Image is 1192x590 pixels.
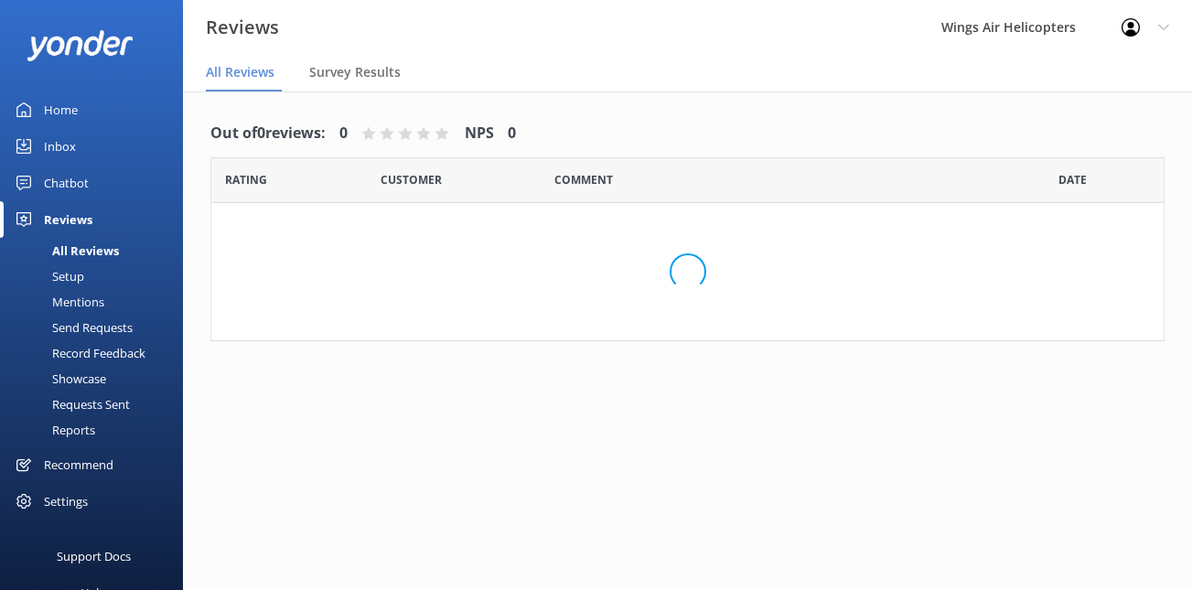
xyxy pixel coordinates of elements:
[11,366,106,392] div: Showcase
[11,315,183,340] a: Send Requests
[11,340,145,366] div: Record Feedback
[11,263,183,289] a: Setup
[309,63,401,81] span: Survey Results
[225,171,267,188] span: Date
[11,289,183,315] a: Mentions
[44,128,76,165] div: Inbox
[44,483,88,520] div: Settings
[206,63,274,81] span: All Reviews
[44,165,89,201] div: Chatbot
[11,417,183,443] a: Reports
[206,13,279,42] h3: Reviews
[11,289,104,315] div: Mentions
[44,201,92,238] div: Reviews
[554,171,613,188] span: Question
[44,91,78,128] div: Home
[11,366,183,392] a: Showcase
[27,30,133,60] img: yonder-white-logo.png
[11,392,183,417] a: Requests Sent
[508,122,516,145] h4: 0
[11,417,95,443] div: Reports
[11,392,130,417] div: Requests Sent
[465,122,494,145] h4: NPS
[381,171,442,188] span: Date
[11,340,183,366] a: Record Feedback
[11,238,119,263] div: All Reviews
[210,122,326,145] h4: Out of 0 reviews:
[44,446,113,483] div: Recommend
[1058,171,1087,188] span: Date
[11,315,133,340] div: Send Requests
[11,263,84,289] div: Setup
[11,238,183,263] a: All Reviews
[57,538,131,574] div: Support Docs
[339,122,348,145] h4: 0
